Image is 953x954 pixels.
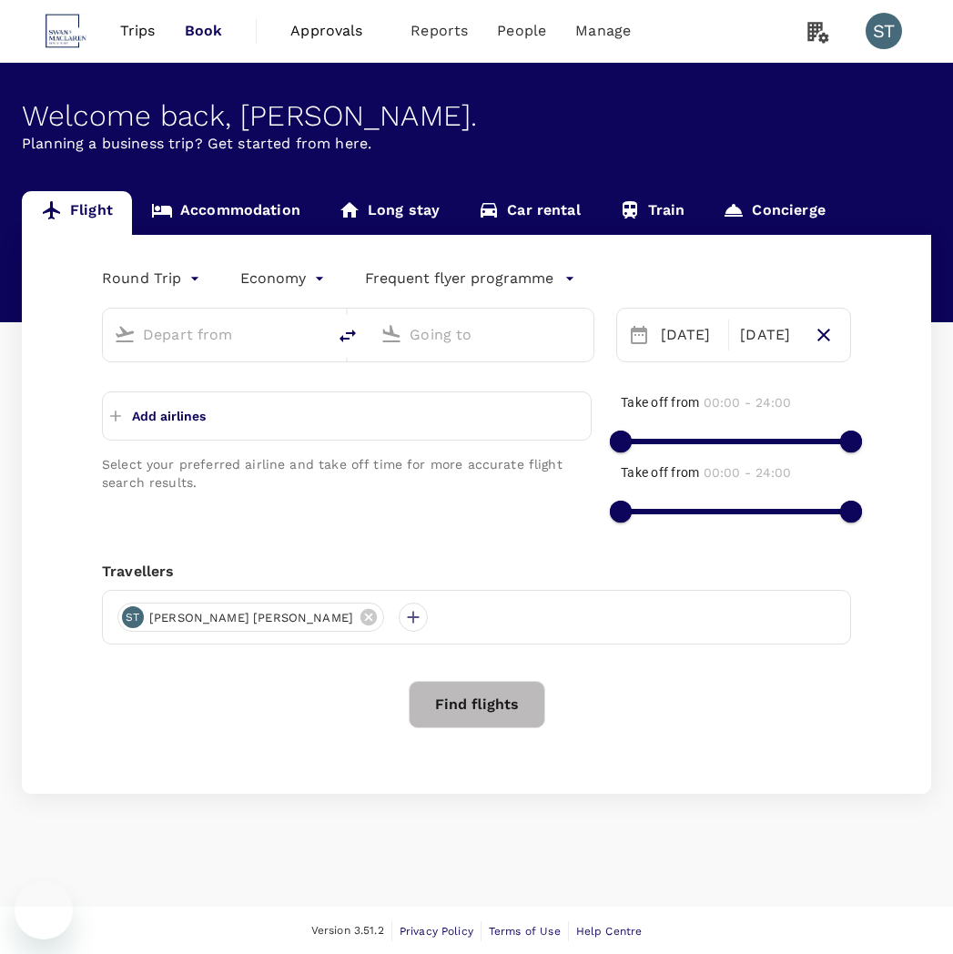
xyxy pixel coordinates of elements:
[240,264,329,293] div: Economy
[102,264,204,293] div: Round Trip
[576,925,643,938] span: Help Centre
[576,921,643,941] a: Help Centre
[704,465,791,480] span: 00:00 - 24:00
[575,20,631,42] span: Manage
[326,314,370,358] button: delete
[132,407,206,425] p: Add airlines
[497,20,546,42] span: People
[122,606,144,628] div: ST
[411,20,468,42] span: Reports
[132,191,319,235] a: Accommodation
[138,609,364,627] span: [PERSON_NAME] [PERSON_NAME]
[400,925,473,938] span: Privacy Policy
[22,99,931,133] div: Welcome back , [PERSON_NAME] .
[489,921,561,941] a: Terms of Use
[733,317,805,353] div: [DATE]
[102,561,851,583] div: Travellers
[600,191,705,235] a: Train
[22,133,931,155] p: Planning a business trip? Get started from here.
[459,191,600,235] a: Car rental
[581,332,584,336] button: Open
[22,11,106,51] img: Swan & Maclaren Group
[143,320,288,349] input: Depart from
[313,332,317,336] button: Open
[15,881,73,939] iframe: Button to launch messaging window
[621,465,699,480] span: Take off from
[400,921,473,941] a: Privacy Policy
[489,925,561,938] span: Terms of Use
[102,455,592,492] p: Select your preferred airline and take off time for more accurate flight search results.
[311,922,384,940] span: Version 3.51.2
[290,20,381,42] span: Approvals
[621,395,699,410] span: Take off from
[410,320,554,349] input: Going to
[866,13,902,49] div: ST
[409,681,545,728] button: Find flights
[704,395,791,410] span: 00:00 - 24:00
[117,603,384,632] div: ST[PERSON_NAME] [PERSON_NAME]
[365,268,553,289] p: Frequent flyer programme
[22,191,132,235] a: Flight
[365,268,575,289] button: Frequent flyer programme
[704,191,844,235] a: Concierge
[654,317,725,353] div: [DATE]
[185,20,223,42] span: Book
[110,400,206,432] button: Add airlines
[319,191,459,235] a: Long stay
[120,20,156,42] span: Trips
